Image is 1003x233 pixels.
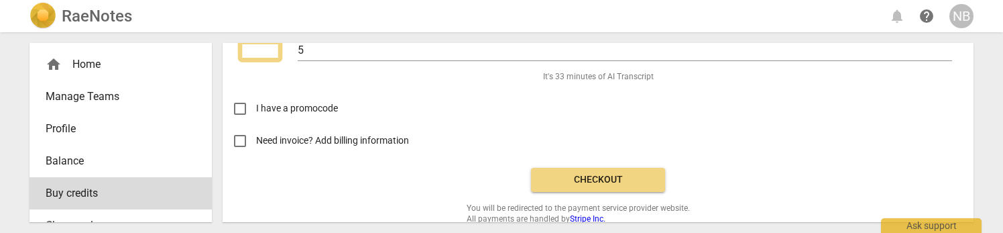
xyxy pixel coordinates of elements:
[29,48,212,81] div: Home
[29,145,212,177] a: Balance
[46,185,185,201] span: Buy credits
[62,7,132,26] h2: RaeNotes
[570,214,605,224] a: Stripe Inc.
[256,101,338,115] span: I have a promocode
[256,134,411,148] span: Need invoice? Add billing information
[542,173,654,187] span: Checkout
[29,3,132,30] a: LogoRaeNotes
[29,81,212,113] a: Manage Teams
[29,177,212,209] a: Buy credits
[914,4,939,28] a: Help
[949,4,973,28] button: NB
[29,3,56,30] img: Logo
[29,113,212,145] a: Profile
[46,56,185,73] div: Home
[46,153,185,169] span: Balance
[46,121,185,137] span: Profile
[233,17,287,71] span: credit_card
[531,168,665,192] button: Checkout
[46,56,62,73] span: home
[46,89,185,105] span: Manage Teams
[881,218,982,233] div: Ask support
[543,71,654,83] span: It's 33 minutes of AI Transcript
[919,8,935,24] span: help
